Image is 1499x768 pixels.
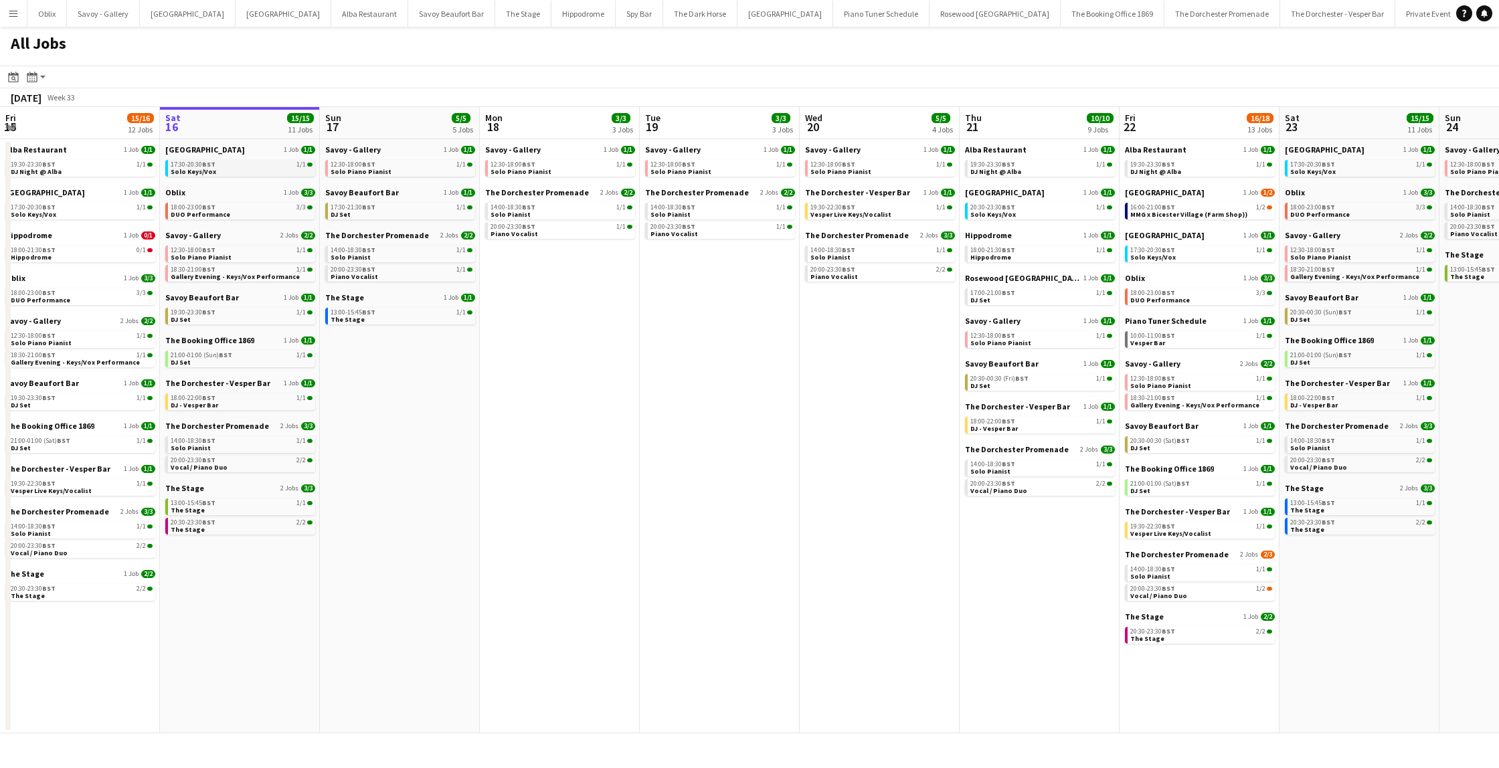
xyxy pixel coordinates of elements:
span: 1 Job [764,146,778,154]
span: 1/1 [141,189,155,197]
span: 1 Job [124,189,139,197]
span: 2 Jobs [440,231,458,239]
span: 17:30-20:30 [171,161,215,168]
span: 2 Jobs [600,189,618,197]
button: Rosewood [GEOGRAPHIC_DATA] [930,1,1061,27]
span: 1/1 [1096,204,1106,211]
span: 1/1 [461,146,475,154]
a: 14:00-18:30BST1/1Solo Pianist [650,203,792,218]
span: 1 Job [444,146,458,154]
span: BST [522,203,535,211]
span: 1 Job [923,146,938,154]
a: 19:30-22:30BST1/1Vesper Live Keys/Vocalist [810,203,952,218]
div: Alba Restaurant1 Job1/119:30-23:30BST1/1DJ Night @ Alba [1125,145,1275,187]
span: 12:30-18:00 [1450,161,1495,168]
a: Alba Restaurant1 Job1/1 [965,145,1115,155]
div: The Dorchester Promenade2 Jobs2/214:00-18:30BST1/1Solo Pianist20:00-23:30BST1/1Piano Vocalist [645,187,795,242]
button: Piano Tuner Schedule [833,1,930,27]
button: [GEOGRAPHIC_DATA] [140,1,236,27]
span: Solo Pianist [810,253,851,262]
div: [GEOGRAPHIC_DATA]1 Job1/216:00-21:00BST1/2MMG x Bicester Village (Farm Shop)) [1125,187,1275,230]
span: 1/1 [616,204,626,211]
span: BST [682,160,695,169]
span: Solo Pianist [331,253,371,262]
span: 0/1 [137,247,146,254]
span: 1/1 [1101,146,1115,154]
span: Goring Hotel [1125,230,1205,240]
span: BST [362,265,375,274]
a: 19:30-23:30BST1/1DJ Night @ Alba [970,160,1112,175]
span: 2/2 [1421,231,1435,239]
span: BST [1482,222,1495,231]
div: The Dorchester Promenade2 Jobs3/314:00-18:30BST1/1Solo Pianist20:00-23:30BST2/2Piano Vocalist [805,230,955,284]
button: Private Events [1395,1,1466,27]
span: 1/1 [456,161,466,168]
span: Savoy - Gallery [645,145,701,155]
span: 1/1 [141,146,155,154]
span: Piano Vocalist [1450,229,1498,238]
span: 1/1 [776,223,786,230]
div: Savoy - Gallery1 Job1/112:30-18:00BST1/1Solo Piano Pianist [645,145,795,187]
span: BST [202,246,215,254]
span: 1 Job [1403,189,1418,197]
span: 1/1 [936,161,946,168]
span: 18:00-21:30 [11,247,56,254]
span: BST [362,203,375,211]
a: 20:00-23:30BST1/1Piano Vocalist [650,222,792,237]
span: 2/2 [621,189,635,197]
span: Solo Keys/Vox [1290,167,1336,176]
span: 1 Job [1083,231,1098,239]
span: 1 Job [124,231,139,239]
span: 17:30-20:30 [11,204,56,211]
span: DUO Performance [1290,210,1350,219]
a: 16:00-21:00BST1/2MMG x Bicester Village (Farm Shop)) [1130,203,1272,218]
button: The Booking Office 1869 [1061,1,1164,27]
span: Hippodrome [970,253,1011,262]
span: 14:00-18:30 [331,247,375,254]
span: 18:00-21:30 [970,247,1015,254]
a: The Dorchester - Vesper Bar1 Job1/1 [805,187,955,197]
span: 1 Job [124,146,139,154]
span: BST [1002,246,1015,254]
span: 1/1 [776,204,786,211]
span: 12:30-18:00 [491,161,535,168]
span: DJ Set [331,210,351,219]
span: DJ Night @ Alba [1130,167,1181,176]
span: 1 Job [1083,146,1098,154]
span: 14:00-18:30 [1450,204,1495,211]
span: Goring Hotel [965,187,1045,197]
span: Solo Keys/Vox [970,210,1016,219]
span: 3/3 [1416,204,1425,211]
span: BST [842,160,855,169]
span: 1/1 [1261,146,1275,154]
a: Oblix1 Job3/3 [165,187,315,197]
span: Oblix [165,187,185,197]
span: Solo Piano Pianist [171,253,232,262]
span: Piano Vocalist [650,229,698,238]
span: 1/1 [1101,189,1115,197]
a: Savoy - Gallery1 Job1/1 [485,145,635,155]
span: DUO Performance [171,210,230,219]
div: Savoy - Gallery2 Jobs2/212:30-18:00BST1/1Solo Piano Pianist18:30-21:00BST1/1Gallery Evening - Key... [1285,230,1435,292]
span: 14:00-18:30 [491,204,535,211]
span: 14:00-18:30 [650,204,695,211]
button: [GEOGRAPHIC_DATA] [737,1,833,27]
a: 18:00-23:00BST3/3DUO Performance [171,203,313,218]
span: 1 Job [444,189,458,197]
a: 17:30-20:30BST1/1Solo Keys/Vox [11,203,153,218]
span: 2 Jobs [280,231,298,239]
div: Oblix1 Job3/318:00-23:00BST3/3DUO Performance [165,187,315,230]
a: Savoy - Gallery1 Job1/1 [645,145,795,155]
a: Savoy - Gallery1 Job1/1 [325,145,475,155]
span: 1/1 [616,223,626,230]
span: 1/1 [1101,231,1115,239]
span: 1 Job [1243,231,1258,239]
button: The Dorchester - Vesper Bar [1280,1,1395,27]
span: 12:30-18:00 [171,247,215,254]
a: 12:30-18:00BST1/1Solo Piano Pianist [1290,246,1432,261]
span: 1/1 [1096,247,1106,254]
div: [GEOGRAPHIC_DATA]1 Job1/120:30-23:30BST1/1Solo Keys/Vox [965,187,1115,230]
span: 3/3 [301,189,315,197]
span: Piano Vocalist [491,229,538,238]
a: Savoy - Gallery2 Jobs2/2 [1285,230,1435,240]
